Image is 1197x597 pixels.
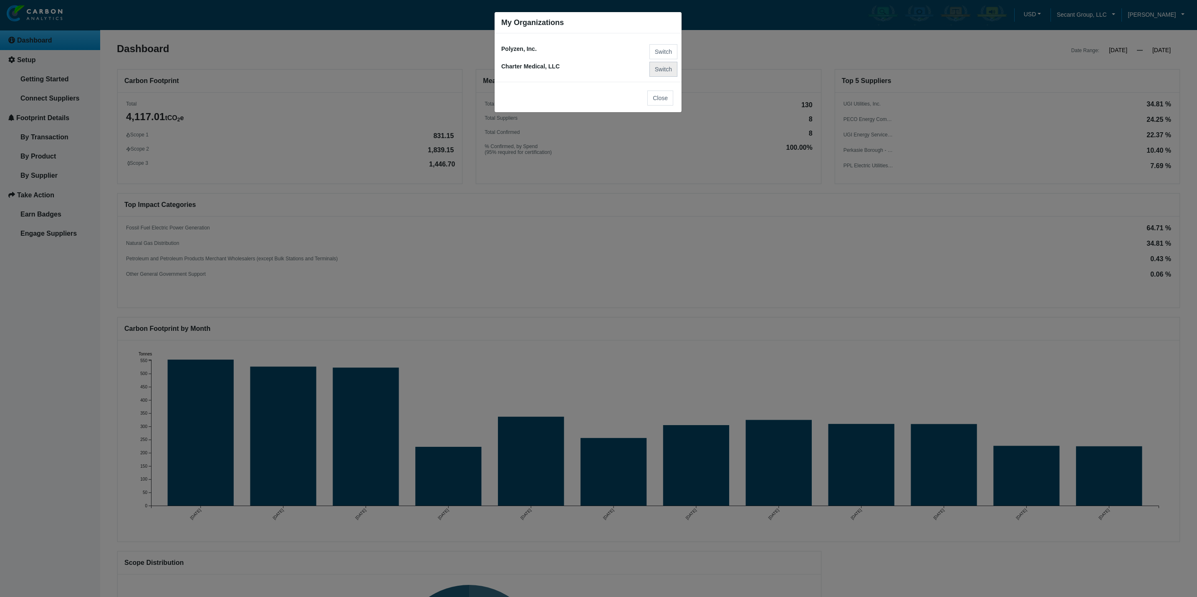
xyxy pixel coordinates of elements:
button: Switch [649,44,677,59]
button: Switch [649,62,677,77]
span: Polyzen, Inc. [501,45,537,52]
h5: My Organizations [501,19,564,26]
span: Charter Medical, LLC [501,63,560,70]
button: Close [647,91,673,106]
